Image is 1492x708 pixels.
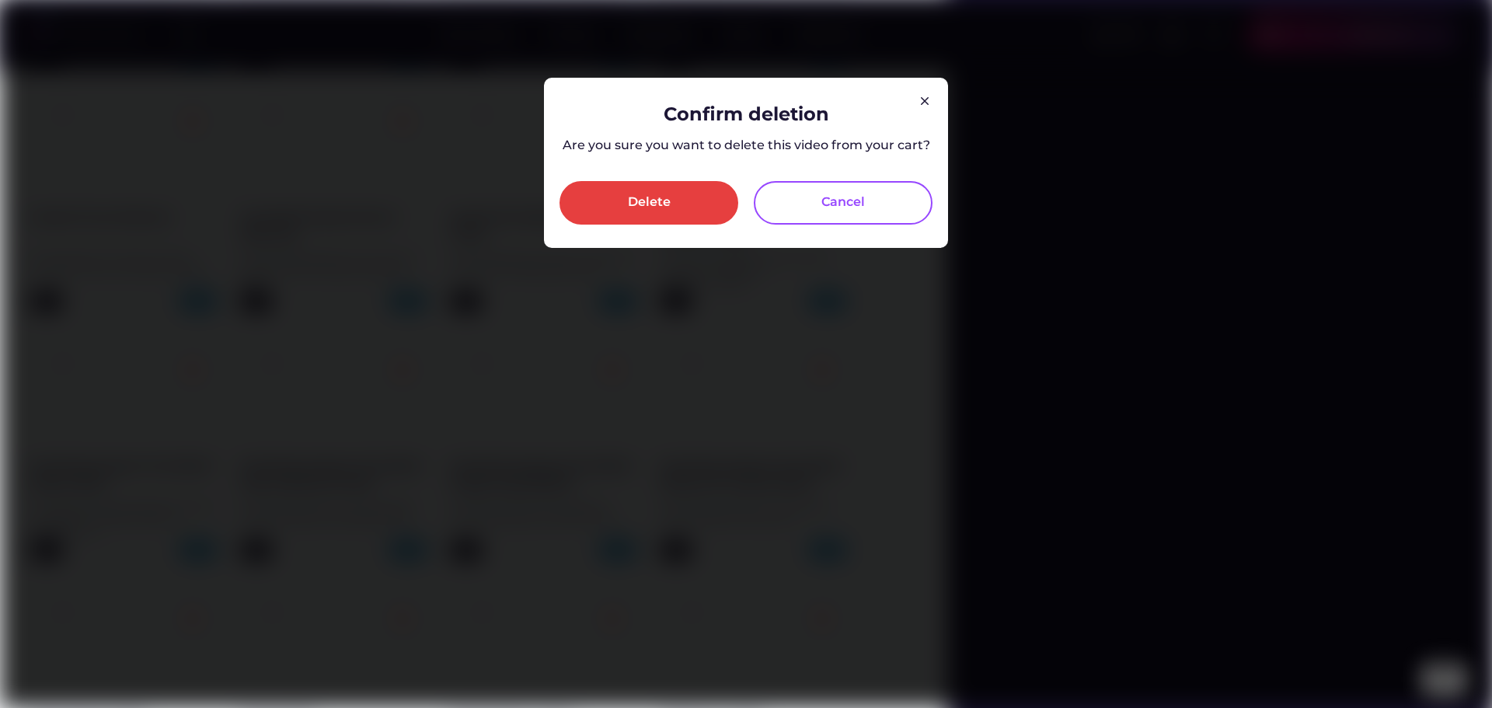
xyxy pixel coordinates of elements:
div: Are you sure you want to delete this video from your cart? [563,137,930,154]
div: Confirm deletion [664,101,829,127]
div: Delete [628,194,671,212]
img: Group%201000002326.svg [915,92,934,110]
iframe: chat widget [1427,646,1476,692]
div: Cancel [821,194,865,212]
